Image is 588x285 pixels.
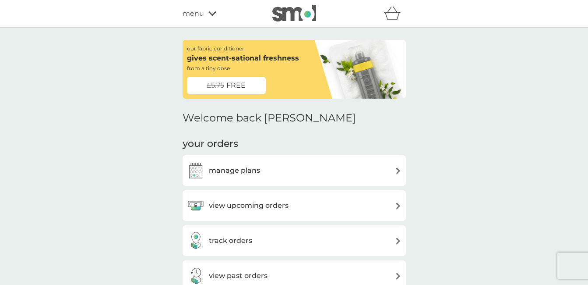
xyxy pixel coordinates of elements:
span: menu [183,8,204,19]
span: £5.75 [207,80,224,91]
img: arrow right [395,238,401,244]
img: arrow right [395,273,401,279]
h3: your orders [183,137,238,151]
p: gives scent-sational freshness [187,53,299,64]
p: from a tiny dose [187,64,230,72]
h3: view upcoming orders [209,200,289,211]
h2: Welcome back [PERSON_NAME] [183,112,356,125]
img: arrow right [395,167,401,174]
img: arrow right [395,203,401,209]
p: our fabric conditioner [187,44,244,53]
div: basket [384,5,406,22]
span: FREE [226,80,246,91]
h3: manage plans [209,165,260,176]
h3: view past orders [209,270,268,281]
img: smol [272,5,316,21]
h3: track orders [209,235,252,246]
